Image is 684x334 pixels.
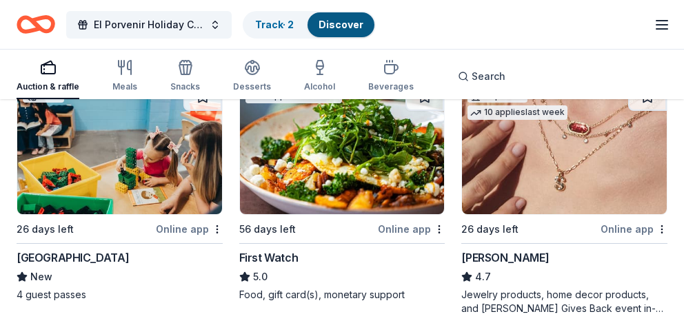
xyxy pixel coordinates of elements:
[233,54,271,99] button: Desserts
[239,221,296,238] div: 56 days left
[170,81,200,92] div: Snacks
[156,220,223,238] div: Online app
[472,68,505,85] span: Search
[461,221,519,238] div: 26 days left
[94,17,204,33] span: El Porvenir Holiday Charity Gala
[17,54,79,99] button: Auction & raffle
[304,81,335,92] div: Alcohol
[467,105,567,120] div: 10 applies last week
[17,8,55,41] a: Home
[461,288,667,315] div: Jewelry products, home decor products, and [PERSON_NAME] Gives Back event in-store or online (or ...
[255,19,294,30] a: Track· 2
[239,83,445,302] a: Image for First Watch3 applieslast week56 days leftOnline appFirst Watch5.0Food, gift card(s), mo...
[243,11,376,39] button: Track· 2Discover
[461,249,549,266] div: [PERSON_NAME]
[170,54,200,99] button: Snacks
[253,269,268,285] span: 5.0
[368,54,414,99] button: Beverages
[304,54,335,99] button: Alcohol
[17,288,223,302] div: 4 guest passes
[475,269,491,285] span: 4.7
[319,19,363,30] a: Discover
[17,221,74,238] div: 26 days left
[17,81,79,92] div: Auction & raffle
[462,83,667,214] img: Image for Kendra Scott
[378,220,445,238] div: Online app
[239,249,299,266] div: First Watch
[112,81,137,92] div: Meals
[368,81,414,92] div: Beverages
[239,288,445,302] div: Food, gift card(s), monetary support
[601,220,667,238] div: Online app
[17,83,223,302] a: Image for San Diego Children's Discovery MuseumLocal26 days leftOnline app[GEOGRAPHIC_DATA]New4 g...
[461,83,667,315] a: Image for Kendra ScottTop rated10 applieslast week26 days leftOnline app[PERSON_NAME]4.7Jewelry p...
[17,249,129,266] div: [GEOGRAPHIC_DATA]
[17,83,222,214] img: Image for San Diego Children's Discovery Museum
[240,83,445,214] img: Image for First Watch
[30,269,52,285] span: New
[233,81,271,92] div: Desserts
[447,63,516,90] button: Search
[112,54,137,99] button: Meals
[66,11,232,39] button: El Porvenir Holiday Charity Gala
